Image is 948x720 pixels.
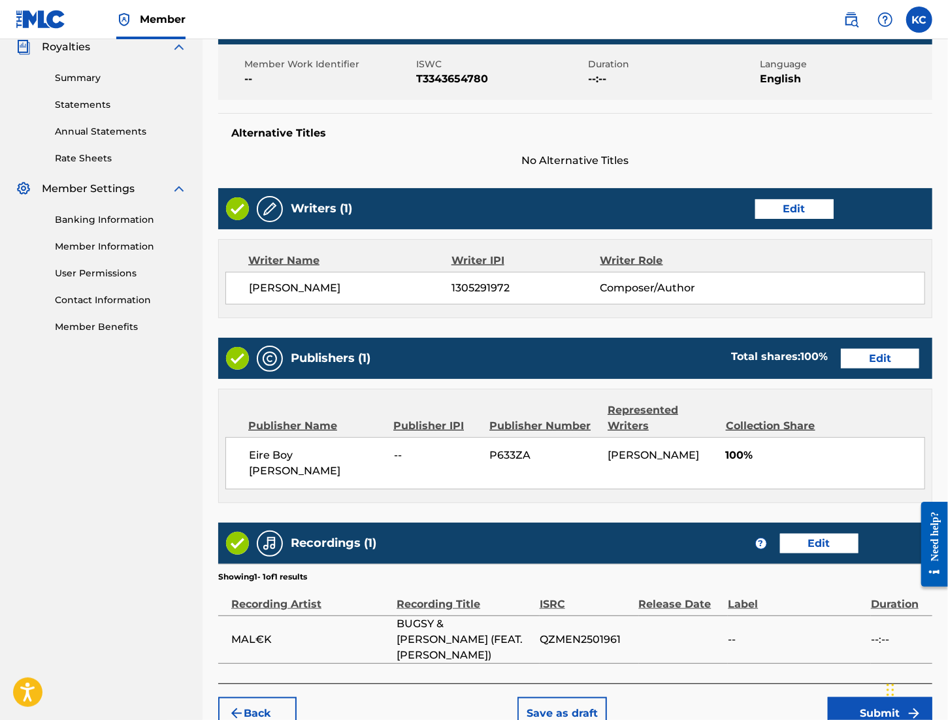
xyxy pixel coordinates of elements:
[262,201,278,217] img: Writers
[231,583,390,612] div: Recording Artist
[416,57,585,71] span: ISWC
[780,534,858,553] button: Edit
[394,448,480,463] span: --
[393,418,480,434] div: Publisher IPI
[55,71,187,85] a: Summary
[262,351,278,367] img: Publishers
[291,351,370,366] h5: Publishers (1)
[55,125,187,139] a: Annual Statements
[262,536,278,551] img: Recordings
[883,657,948,720] iframe: Chat Widget
[226,532,249,555] img: Valid
[728,583,864,612] div: Label
[226,197,249,220] img: Valid
[244,71,413,87] span: --
[42,181,135,197] span: Member Settings
[760,57,929,71] span: Language
[55,267,187,280] a: User Permissions
[872,7,898,33] div: Help
[55,213,187,227] a: Banking Information
[871,583,926,612] div: Duration
[451,280,600,296] span: 1305291972
[291,536,376,551] h5: Recordings (1)
[248,418,384,434] div: Publisher Name
[55,98,187,112] a: Statements
[490,448,598,463] span: P633ZA
[589,57,757,71] span: Duration
[639,583,722,612] div: Release Date
[218,153,932,169] span: No Alternative Titles
[231,127,919,140] h5: Alternative Titles
[226,347,249,370] img: Valid
[397,616,533,663] span: BUGSY & [PERSON_NAME] (FEAT. [PERSON_NAME])
[841,349,919,368] button: Edit
[451,253,600,269] div: Writer IPI
[906,7,932,33] div: User Menu
[116,12,132,27] img: Top Rightsholder
[755,199,834,219] button: Edit
[244,57,413,71] span: Member Work Identifier
[887,670,894,710] div: Drag
[171,39,187,55] img: expand
[218,571,307,583] p: Showing 1 - 1 of 1 results
[55,240,187,254] a: Member Information
[249,280,451,296] span: [PERSON_NAME]
[42,39,90,55] span: Royalties
[55,293,187,307] a: Contact Information
[489,418,598,434] div: Publisher Number
[726,418,827,434] div: Collection Share
[728,632,864,647] span: --
[911,491,948,597] iframe: Resource Center
[871,632,926,647] span: --:--
[800,350,828,363] span: 100 %
[726,448,925,463] span: 100%
[600,280,736,296] span: Composer/Author
[608,402,716,434] div: Represented Writers
[171,181,187,197] img: expand
[608,449,699,461] span: [PERSON_NAME]
[140,12,186,27] span: Member
[291,201,352,216] h5: Writers (1)
[16,10,66,29] img: MLC Logo
[600,253,736,269] div: Writer Role
[756,538,766,549] span: ?
[55,152,187,165] a: Rate Sheets
[760,71,929,87] span: English
[731,349,828,365] div: Total shares:
[248,253,451,269] div: Writer Name
[249,448,384,479] span: Eire Boy [PERSON_NAME]
[843,12,859,27] img: search
[416,71,585,87] span: T3343654780
[16,39,31,55] img: Royalties
[877,12,893,27] img: help
[540,583,632,612] div: ISRC
[838,7,864,33] a: Public Search
[231,632,390,647] span: MAL€K
[397,583,533,612] div: Recording Title
[540,632,632,647] span: QZMEN2501961
[589,71,757,87] span: --:--
[16,181,31,197] img: Member Settings
[55,320,187,334] a: Member Benefits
